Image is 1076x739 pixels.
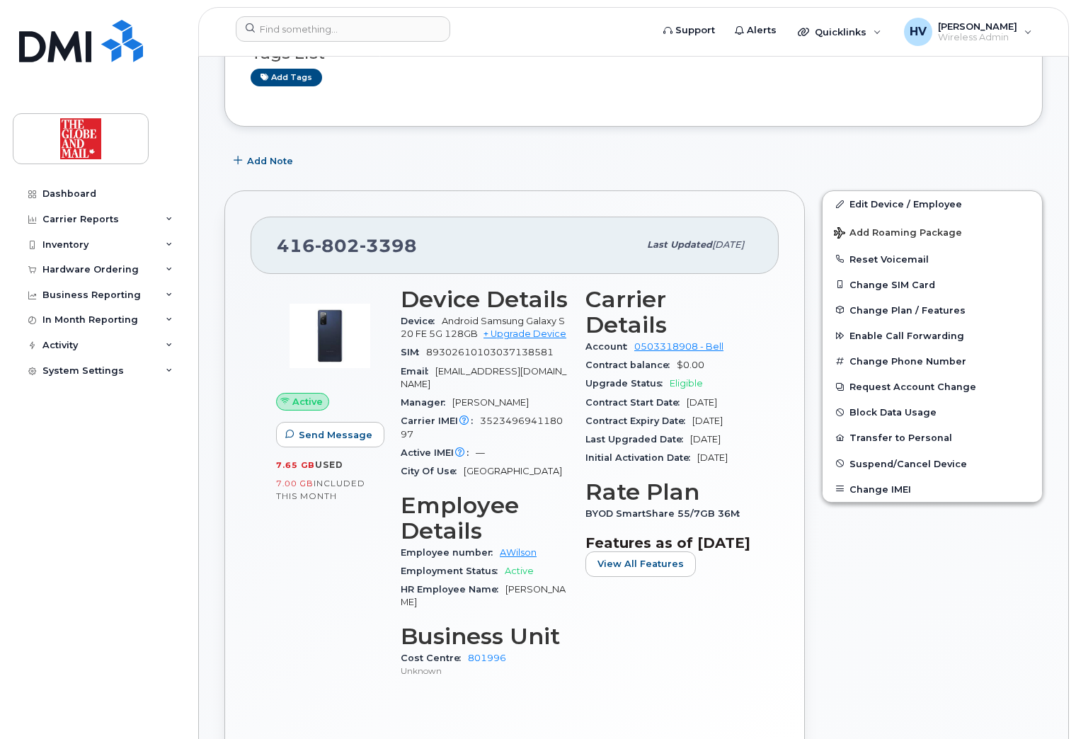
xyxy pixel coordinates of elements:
[938,32,1017,43] span: Wireless Admin
[697,452,728,463] span: [DATE]
[452,397,529,408] span: [PERSON_NAME]
[276,422,384,447] button: Send Message
[585,434,690,445] span: Last Upgraded Date
[401,584,505,595] span: HR Employee Name
[360,235,417,256] span: 3398
[276,478,365,501] span: included this month
[823,425,1042,450] button: Transfer to Personal
[251,45,1017,62] h3: Tags List
[823,246,1042,272] button: Reset Voicemail
[634,341,723,352] a: 0503318908 - Bell
[401,566,505,576] span: Employment Status
[849,304,966,315] span: Change Plan / Features
[468,653,506,663] a: 801996
[426,347,554,357] span: 89302610103037138581
[823,348,1042,374] button: Change Phone Number
[401,316,565,339] span: Android Samsung Galaxy S20 FE 5G 128GB
[315,235,360,256] span: 802
[401,624,568,649] h3: Business Unit
[894,18,1042,46] div: Herrera, Victor
[585,534,753,551] h3: Features as of [DATE]
[585,452,697,463] span: Initial Activation Date
[401,416,563,439] span: 352349694118097
[788,18,891,46] div: Quicklinks
[401,316,442,326] span: Device
[690,434,721,445] span: [DATE]
[849,331,964,341] span: Enable Call Forwarding
[585,378,670,389] span: Upgrade Status
[251,69,322,86] a: Add tags
[401,653,468,663] span: Cost Centre
[401,347,426,357] span: SIM
[585,508,747,519] span: BYOD SmartShare 55/7GB 36M
[401,665,568,677] p: Unknown
[823,399,1042,425] button: Block Data Usage
[692,416,723,426] span: [DATE]
[401,287,568,312] h3: Device Details
[276,479,314,488] span: 7.00 GB
[670,378,703,389] span: Eligible
[849,458,967,469] span: Suspend/Cancel Device
[292,395,323,408] span: Active
[823,451,1042,476] button: Suspend/Cancel Device
[585,416,692,426] span: Contract Expiry Date
[277,235,417,256] span: 416
[677,360,704,370] span: $0.00
[823,191,1042,217] a: Edit Device / Employee
[585,287,753,338] h3: Carrier Details
[236,16,450,42] input: Find something...
[401,466,464,476] span: City Of Use
[401,416,480,426] span: Carrier IMEI
[401,493,568,544] h3: Employee Details
[401,366,566,389] span: [EMAIL_ADDRESS][DOMAIN_NAME]
[476,447,485,458] span: —
[675,23,715,38] span: Support
[483,328,566,339] a: + Upgrade Device
[712,239,744,250] span: [DATE]
[747,23,777,38] span: Alerts
[247,154,293,168] span: Add Note
[834,227,962,241] span: Add Roaming Package
[585,551,696,577] button: View All Features
[823,297,1042,323] button: Change Plan / Features
[585,341,634,352] span: Account
[505,566,534,576] span: Active
[597,557,684,571] span: View All Features
[823,374,1042,399] button: Request Account Change
[910,23,927,40] span: HV
[585,360,677,370] span: Contract balance
[585,397,687,408] span: Contract Start Date
[401,397,452,408] span: Manager
[815,26,866,38] span: Quicklinks
[464,466,562,476] span: [GEOGRAPHIC_DATA]
[823,476,1042,502] button: Change IMEI
[401,447,476,458] span: Active IMEI
[938,21,1017,32] span: [PERSON_NAME]
[315,459,343,470] span: used
[276,460,315,470] span: 7.65 GB
[647,239,712,250] span: Last updated
[653,16,725,45] a: Support
[401,366,435,377] span: Email
[287,294,372,379] img: image20231002-3703462-zm6wmn.jpeg
[299,428,372,442] span: Send Message
[687,397,717,408] span: [DATE]
[585,479,753,505] h3: Rate Plan
[823,323,1042,348] button: Enable Call Forwarding
[823,272,1042,297] button: Change SIM Card
[500,547,537,558] a: AWilson
[224,148,305,173] button: Add Note
[725,16,786,45] a: Alerts
[401,547,500,558] span: Employee number
[823,217,1042,246] button: Add Roaming Package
